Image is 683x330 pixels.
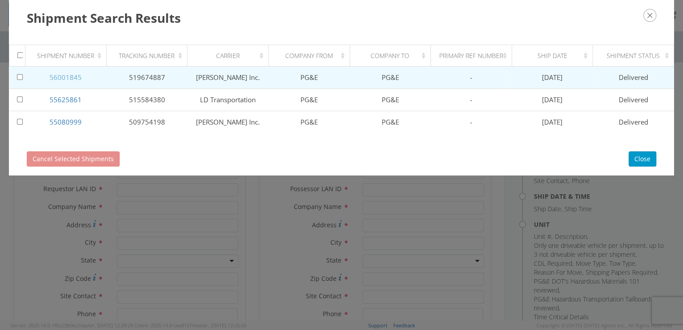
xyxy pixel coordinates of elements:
h3: Shipment Search Results [27,9,656,27]
div: Tracking Number [114,51,184,60]
div: Carrier [196,51,266,60]
a: 56001845 [50,73,82,82]
button: Cancel Selected Shipments [27,151,120,167]
span: Cancel Selected Shipments [33,155,114,163]
td: 515584380 [106,89,187,111]
td: [PERSON_NAME] Inc. [187,111,269,134]
td: - [431,89,512,111]
td: PG&E [350,67,431,89]
button: Close [629,151,656,167]
td: PG&E [350,111,431,134]
span: Delivered [619,117,648,126]
div: Shipment Number [33,51,104,60]
span: [DATE] [542,95,562,104]
span: [DATE] [542,117,562,126]
td: LD Transportation [187,89,269,111]
div: Primary Ref Number [439,51,509,60]
div: Ship Date [520,51,590,60]
div: Shipment Status [601,51,671,60]
td: PG&E [268,111,350,134]
td: PG&E [268,89,350,111]
a: 55625861 [50,95,82,104]
td: 509754198 [106,111,187,134]
div: Company To [358,51,428,60]
a: 55080999 [50,117,82,126]
div: Company From [276,51,346,60]
td: - [431,111,512,134]
td: - [431,67,512,89]
td: PG&E [350,89,431,111]
span: [DATE] [542,73,562,82]
span: Delivered [619,73,648,82]
td: 519674887 [106,67,187,89]
td: PG&E [268,67,350,89]
td: [PERSON_NAME] Inc. [187,67,269,89]
span: Delivered [619,95,648,104]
